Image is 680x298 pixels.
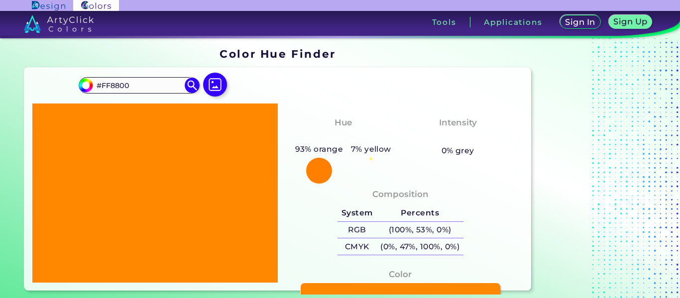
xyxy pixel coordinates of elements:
[24,15,94,33] img: logo_artyclick_colors_white.svg
[376,205,463,221] h5: Percents
[185,78,200,93] img: icon search
[220,46,336,61] h1: Color Hue Finder
[376,238,463,255] h5: (0%, 47%, 100%, 0%)
[335,115,352,130] h4: Hue
[611,16,650,28] a: Sign Up
[436,131,479,143] h3: Vibrant
[567,18,594,26] h5: Sign In
[338,222,376,238] h5: RGB
[291,143,347,156] h5: 93% orange
[432,18,456,26] h3: Tools
[615,18,646,25] h5: Sign Up
[338,238,376,255] h5: CMYK
[32,1,65,10] img: ArtyClick Design logo
[562,16,598,28] a: Sign In
[439,115,477,130] h4: Intensity
[203,73,227,97] img: icon picture
[376,222,463,238] h5: (100%, 53%, 0%)
[347,143,395,156] h5: 7% yellow
[442,144,474,157] h5: 0% grey
[389,267,412,282] h4: Color
[372,187,429,201] h4: Composition
[322,131,364,143] h3: Orange
[535,44,660,295] iframe: Advertisement
[93,79,186,92] input: type color..
[338,205,376,221] h5: System
[484,18,542,26] h3: Applications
